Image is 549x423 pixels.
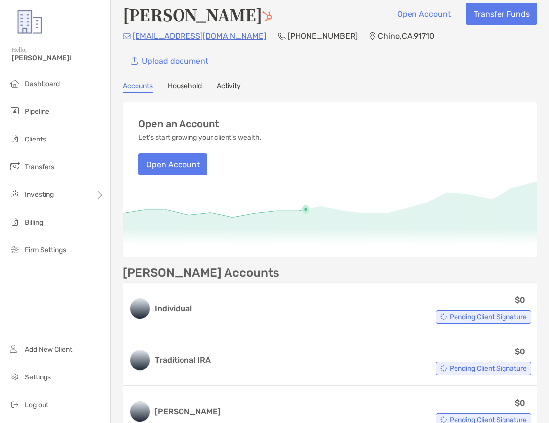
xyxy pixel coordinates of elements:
[130,299,150,319] img: logo account
[138,134,262,141] p: Let's start growing your client's wealth.
[9,371,21,382] img: settings icon
[515,397,525,409] p: $0
[25,80,60,88] span: Dashboard
[168,82,202,93] a: Household
[369,32,376,40] img: Location Icon
[217,82,241,93] a: Activity
[25,246,66,254] span: Firm Settings
[155,354,211,366] h3: Traditional IRA
[123,33,131,39] img: Email Icon
[123,3,272,26] h4: [PERSON_NAME]
[440,313,447,320] img: Account Status icon
[25,345,72,354] span: Add New Client
[440,365,447,372] img: Account Status icon
[25,373,51,381] span: Settings
[288,30,358,42] p: [PHONE_NUMBER]
[9,133,21,144] img: clients icon
[138,153,207,175] button: Open Account
[389,3,458,25] button: Open Account
[9,343,21,355] img: add_new_client icon
[123,82,153,93] a: Accounts
[25,218,43,227] span: Billing
[131,57,138,65] img: button icon
[466,3,537,25] button: Transfer Funds
[25,107,49,116] span: Pipeline
[25,401,48,409] span: Log out
[130,402,150,422] img: logo account
[450,314,527,320] span: Pending Client Signature
[130,350,150,370] img: logo account
[9,105,21,117] img: pipeline icon
[9,160,21,172] img: transfers icon
[9,77,21,89] img: dashboard icon
[262,3,272,26] a: Go to Hubspot Deal
[278,32,286,40] img: Phone Icon
[450,366,527,371] span: Pending Client Signature
[25,190,54,199] span: Investing
[12,4,47,40] img: Zoe Logo
[262,11,272,21] img: Hubspot Icon
[9,243,21,255] img: firm-settings icon
[9,188,21,200] img: investing icon
[12,54,104,62] span: [PERSON_NAME]!
[9,398,21,410] img: logout icon
[378,30,434,42] p: Chino , CA , 91710
[138,118,219,130] h3: Open an Account
[25,135,46,143] span: Clients
[133,30,266,42] p: [EMAIL_ADDRESS][DOMAIN_NAME]
[155,303,192,315] h3: Individual
[123,267,279,279] p: [PERSON_NAME] Accounts
[515,294,525,306] p: $0
[515,345,525,358] p: $0
[123,50,216,72] a: Upload document
[9,216,21,228] img: billing icon
[25,163,54,171] span: Transfers
[155,406,221,418] h3: [PERSON_NAME]
[440,416,447,423] img: Account Status icon
[450,417,527,423] span: Pending Client Signature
